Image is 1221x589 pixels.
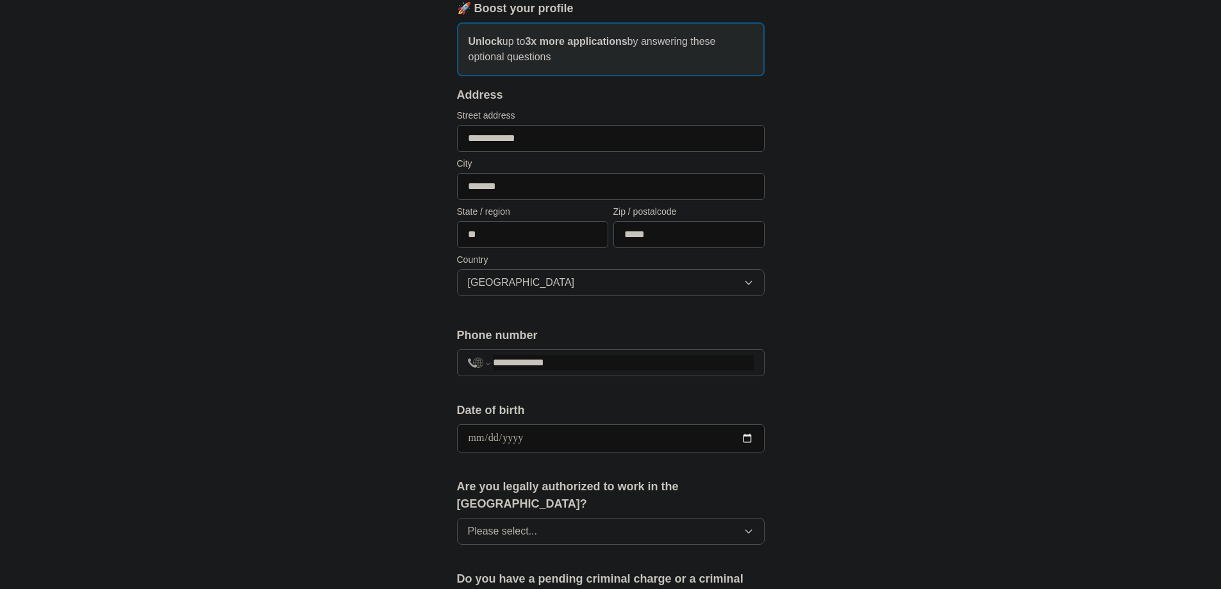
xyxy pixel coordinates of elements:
[525,36,627,47] strong: 3x more applications
[457,402,765,419] label: Date of birth
[457,253,765,267] label: Country
[457,205,608,219] label: State / region
[457,22,765,76] p: up to by answering these optional questions
[457,269,765,296] button: [GEOGRAPHIC_DATA]
[457,109,765,122] label: Street address
[457,478,765,513] label: Are you legally authorized to work in the [GEOGRAPHIC_DATA]?
[468,524,538,539] span: Please select...
[457,518,765,545] button: Please select...
[468,275,575,290] span: [GEOGRAPHIC_DATA]
[457,157,765,170] label: City
[469,36,503,47] strong: Unlock
[457,87,765,104] div: Address
[613,205,765,219] label: Zip / postalcode
[457,327,765,344] label: Phone number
